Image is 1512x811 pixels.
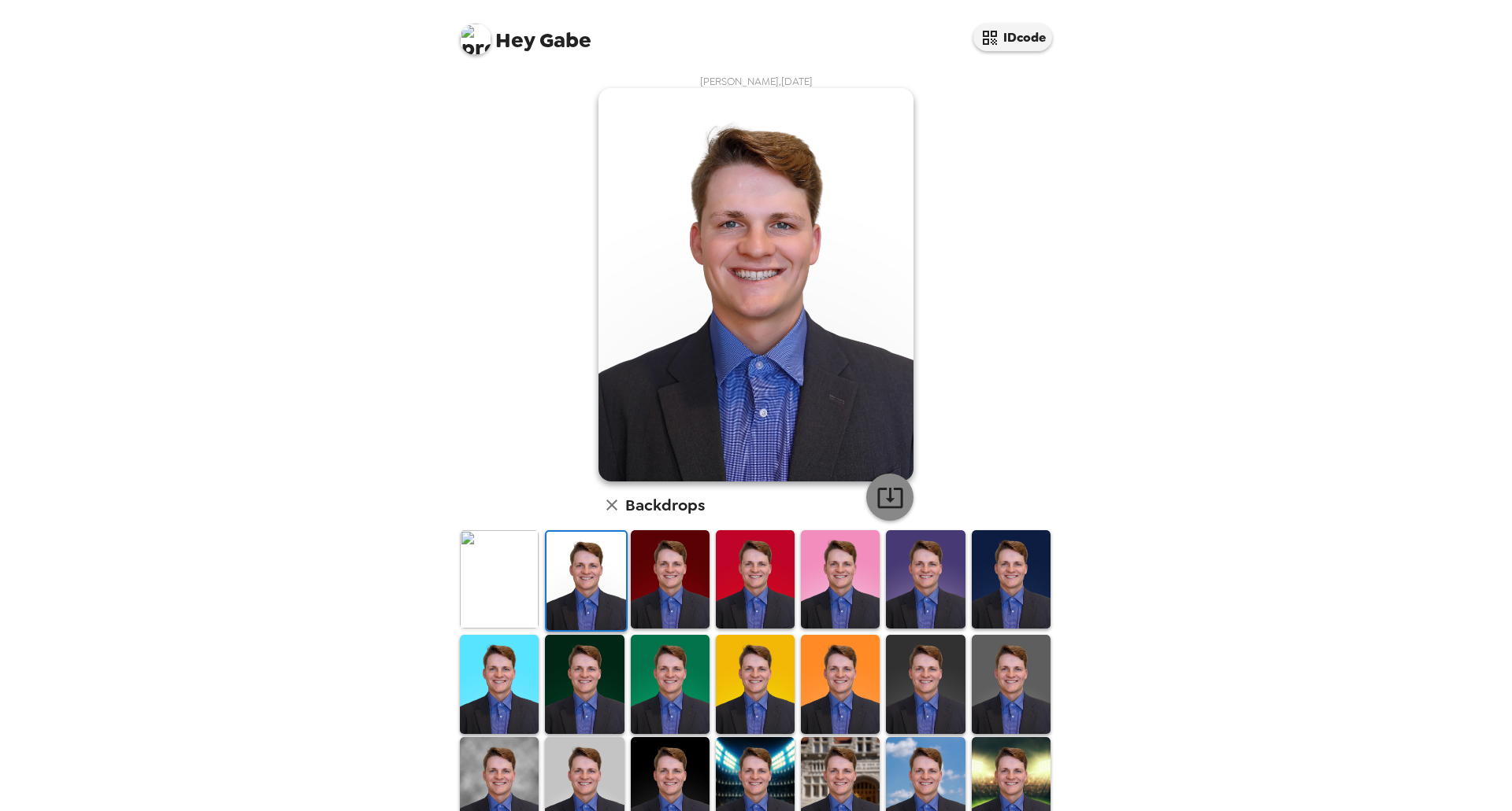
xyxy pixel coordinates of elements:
img: Original [460,530,539,629]
img: user [598,88,913,481]
h6: Backdrops [625,492,705,518]
span: [PERSON_NAME] , [DATE] [700,75,813,88]
span: Hey [495,26,535,54]
button: IDcode [973,24,1052,51]
span: Gabe [460,16,591,51]
img: profile pic [460,24,491,55]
